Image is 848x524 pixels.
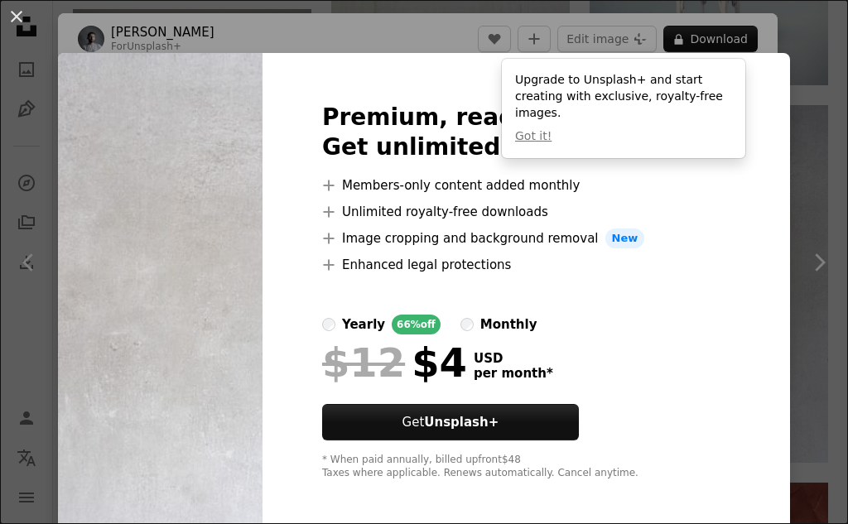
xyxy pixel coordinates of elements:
li: Image cropping and background removal [322,228,730,248]
div: Upgrade to Unsplash+ and start creating with exclusive, royalty-free images. [502,59,745,158]
strong: Unsplash+ [424,415,499,430]
input: monthly [460,318,474,331]
li: Members-only content added monthly [322,175,730,195]
li: Unlimited royalty-free downloads [322,202,730,222]
div: $4 [322,341,467,384]
button: GetUnsplash+ [322,404,579,440]
li: Enhanced legal protections [322,255,730,275]
input: yearly66%off [322,318,335,331]
span: per month * [474,366,553,381]
span: New [605,228,645,248]
span: $12 [322,341,405,384]
div: 66% off [392,315,441,334]
h2: Premium, ready to use images. Get unlimited access. [322,103,730,162]
div: * When paid annually, billed upfront $48 Taxes where applicable. Renews automatically. Cancel any... [322,454,730,480]
span: USD [474,351,553,366]
div: monthly [480,315,537,334]
button: Got it! [515,128,552,145]
div: yearly [342,315,385,334]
